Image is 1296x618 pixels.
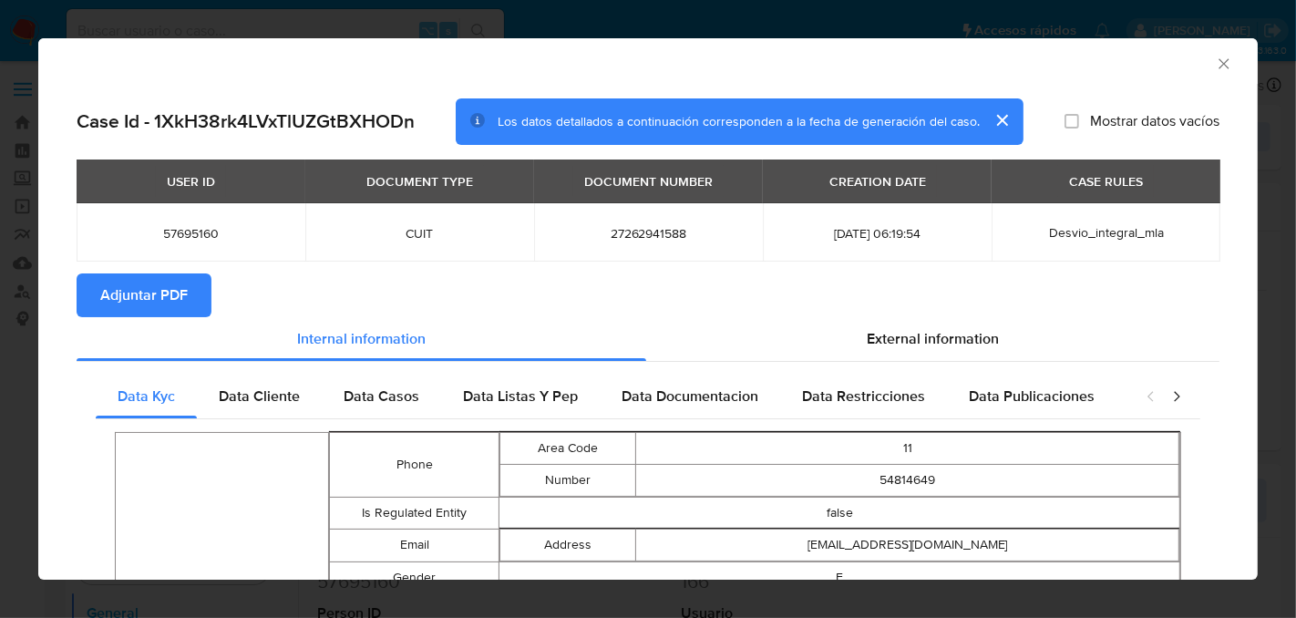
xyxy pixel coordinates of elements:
span: Data Casos [344,386,419,407]
span: Data Restricciones [802,386,925,407]
button: Adjuntar PDF [77,273,211,317]
span: Data Listas Y Pep [463,386,578,407]
div: CREATION DATE [818,166,937,197]
span: External information [867,328,999,349]
div: Detailed internal info [96,375,1127,418]
span: Data Publicaciones [969,386,1095,407]
span: [DATE] 06:19:54 [785,225,970,242]
span: 57695160 [98,225,283,242]
span: Los datos detallados a continuación corresponden a la fecha de generación del caso. [498,112,980,130]
td: 54814649 [636,464,1179,496]
span: Data Kyc [118,386,175,407]
td: Gender [329,561,499,593]
div: closure-recommendation-modal [38,38,1258,580]
button: Cerrar ventana [1215,55,1231,71]
span: Mostrar datos vacíos [1090,112,1219,130]
div: CASE RULES [1058,166,1154,197]
h2: Case Id - 1XkH38rk4LVxTlUZGtBXHODn [77,109,415,133]
span: Data Cliente [219,386,300,407]
span: Adjuntar PDF [100,275,188,315]
span: Internal information [297,328,426,349]
div: DOCUMENT TYPE [355,166,484,197]
div: USER ID [156,166,226,197]
span: Desvio_integral_mla [1049,223,1164,242]
td: Address [500,529,636,561]
div: DOCUMENT NUMBER [573,166,724,197]
td: Email [329,529,499,561]
span: Data Documentacion [622,386,758,407]
td: Phone [329,432,499,497]
td: [EMAIL_ADDRESS][DOMAIN_NAME] [636,529,1179,561]
button: cerrar [980,98,1023,142]
td: false [499,497,1180,529]
td: Is Regulated Entity [329,497,499,529]
td: 11 [636,432,1179,464]
span: 27262941588 [556,225,741,242]
input: Mostrar datos vacíos [1065,114,1079,129]
div: Detailed info [77,317,1219,361]
td: Number [500,464,636,496]
td: Area Code [500,432,636,464]
td: F [499,561,1180,593]
span: CUIT [327,225,512,242]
